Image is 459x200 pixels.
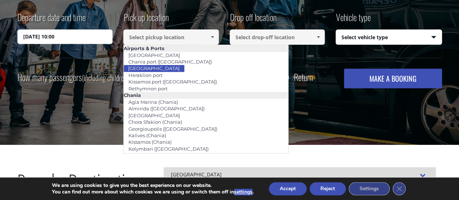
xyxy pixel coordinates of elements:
[82,72,129,83] small: (including children)
[124,50,185,60] a: [GEOGRAPHIC_DATA]
[17,11,86,29] label: Departure date and time
[124,130,171,140] a: Kalives (Chania)
[124,45,288,52] li: Airports & Ports
[124,57,217,67] a: Chania port ([GEOGRAPHIC_DATA])
[336,30,442,45] span: Select vehicle type
[349,182,390,195] button: Settings
[310,182,346,195] button: Reject
[124,124,222,134] a: Georgioupolis ([GEOGRAPHIC_DATA])
[269,182,307,195] button: Accept
[52,189,254,195] p: You can find out more about which cookies we are using or switch them off in .
[230,11,276,29] label: Drop off location
[52,182,254,189] p: We are using cookies to give you the best experience on our website.
[124,97,183,107] a: Agia Marina (Chania)
[206,29,218,45] a: Show All Items
[124,117,187,127] a: Chora Sfakion (Chania)
[234,189,253,195] button: settings
[123,11,169,29] label: Pick up location
[124,103,209,114] a: Almirida ([GEOGRAPHIC_DATA])
[123,29,219,45] input: Select pickup location
[336,11,371,29] label: Vehicle type
[124,144,213,154] a: Kolymbari ([GEOGRAPHIC_DATA])
[124,70,167,80] a: Heraklion port
[124,83,172,94] a: Rethymnon port
[123,63,184,73] a: [GEOGRAPHIC_DATA]
[312,29,324,45] a: Show All Items
[17,69,133,86] label: How many passengers ?
[393,182,406,195] button: Close GDPR Cookie Banner
[124,92,288,98] li: Chania
[124,137,176,147] a: Kissamos (Chania)
[230,29,325,45] input: Select drop-off location
[344,69,442,88] button: MAKE A BOOKING
[124,110,185,121] a: [GEOGRAPHIC_DATA]
[124,77,222,87] a: Kissamos port ([GEOGRAPHIC_DATA])
[164,167,436,183] div: [GEOGRAPHIC_DATA]
[294,73,313,82] label: Return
